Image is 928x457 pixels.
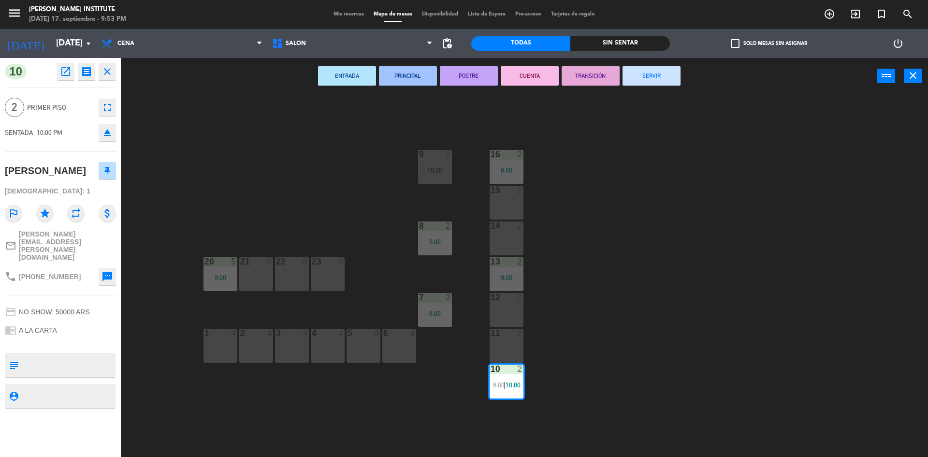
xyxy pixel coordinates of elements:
[493,381,505,389] span: 8:00
[623,66,681,86] button: SERVIR
[562,66,620,86] button: TRANSICIÓN
[8,360,19,370] i: subject
[570,36,669,51] div: Sin sentar
[276,257,276,266] div: 22
[369,12,417,17] span: Mapa de mesas
[504,381,506,389] span: |
[441,38,453,49] span: pending_actions
[117,40,134,47] span: Cena
[418,167,452,174] div: 10:30
[876,8,887,20] i: turned_in_not
[546,12,600,17] span: Tarjetas de regalo
[78,63,95,80] button: receipt
[7,6,22,24] button: menu
[5,240,16,251] i: mail_outline
[5,306,16,318] i: credit_card
[517,221,523,230] div: 2
[286,40,306,47] span: SALON
[463,12,510,17] span: Lista de Espera
[446,221,451,230] div: 2
[99,124,116,141] button: eject
[517,186,523,194] div: 2
[5,271,16,282] i: phone
[57,63,74,80] button: open_in_new
[8,391,19,401] i: person_pin
[19,230,116,261] span: [PERSON_NAME][EMAIL_ADDRESS][PERSON_NAME][DOMAIN_NAME]
[417,12,463,17] span: Disponibilidad
[517,293,523,302] div: 2
[731,39,739,48] span: check_box_outline_blank
[418,238,452,245] div: 9:00
[7,6,22,20] i: menu
[99,63,116,80] button: close
[446,150,451,159] div: 2
[904,69,922,83] button: close
[37,129,62,136] span: 10:00 PM
[5,98,24,117] span: 2
[240,257,241,266] div: 21
[510,12,546,17] span: Pre-acceso
[29,15,126,24] div: [DATE] 17. septiembre - 9:53 PM
[419,293,420,302] div: 7
[338,329,344,338] div: 4
[101,127,113,138] i: eject
[5,163,86,179] div: [PERSON_NAME]
[374,329,380,338] div: 4
[850,8,861,20] i: exit_to_app
[101,66,113,77] i: close
[410,329,416,338] div: 4
[203,274,237,281] div: 9:00
[276,329,276,338] div: 3
[19,273,81,280] span: [PHONE_NUMBER]
[419,221,420,230] div: 8
[517,257,523,266] div: 2
[329,12,369,17] span: Mis reservas
[418,310,452,317] div: 8:00
[101,271,113,282] i: sms
[490,167,523,174] div: 8:00
[731,39,807,48] label: Solo mesas sin asignar
[506,381,521,389] span: 10:00
[99,268,116,285] button: sms
[379,66,437,86] button: PRINCIPAL
[5,64,27,79] span: 10
[490,274,523,281] div: 9:00
[19,308,90,316] span: NO SHOW: 50000 ARS
[5,230,116,261] a: mail_outline[PERSON_NAME][EMAIL_ADDRESS][PERSON_NAME][DOMAIN_NAME]
[231,329,237,338] div: 4
[338,257,344,266] div: 8
[267,329,273,338] div: 4
[99,205,116,222] i: attach_money
[446,293,451,302] div: 2
[419,150,420,159] div: 9
[303,329,308,338] div: 4
[83,38,94,49] i: arrow_drop_down
[267,257,273,266] div: 8
[318,66,376,86] button: ENTRADA
[99,99,116,116] button: fullscreen
[81,66,92,77] i: receipt
[5,205,22,222] i: outlined_flag
[383,329,384,338] div: 6
[240,329,241,338] div: 2
[892,38,904,49] i: power_settings_new
[29,5,126,15] div: [PERSON_NAME] Institute
[5,129,33,136] span: SENTADA
[27,102,94,113] span: PRIMER PISO
[877,69,895,83] button: power_input
[517,150,523,159] div: 2
[907,70,919,81] i: close
[902,8,913,20] i: search
[881,70,892,81] i: power_input
[101,102,113,113] i: fullscreen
